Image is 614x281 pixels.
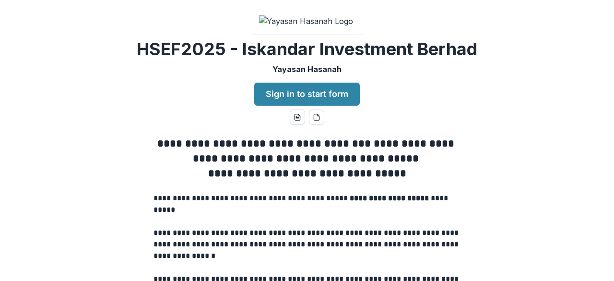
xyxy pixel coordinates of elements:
[309,110,324,125] button: pdf-download
[254,83,360,106] a: Sign in to start form
[272,63,342,75] p: Yayasan Hasanah
[259,15,355,27] img: Yayasan Hasanah Logo
[290,110,305,125] button: word-download
[137,39,477,60] h2: HSEF2025 - Iskandar Investment Berhad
